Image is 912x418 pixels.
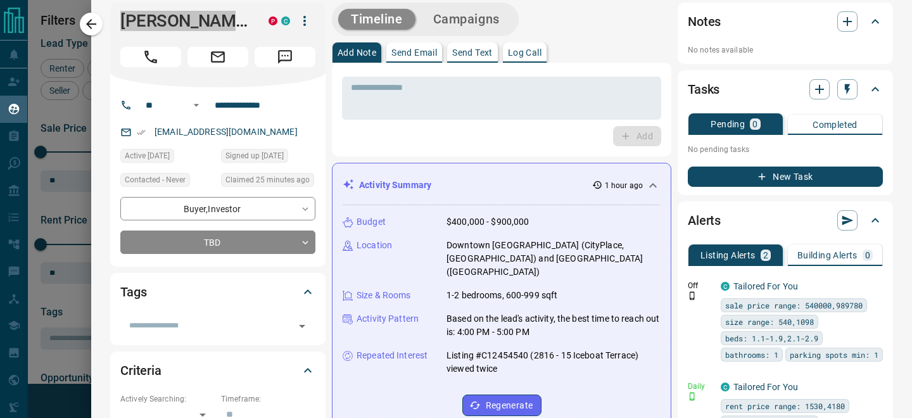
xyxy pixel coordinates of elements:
[120,197,315,220] div: Buyer , Investor
[446,215,529,229] p: $400,000 - $900,000
[797,251,858,260] p: Building Alerts
[688,392,697,401] svg: Push Notification Only
[221,149,315,167] div: Sun Dec 03 2017
[688,79,719,99] h2: Tasks
[359,179,431,192] p: Activity Summary
[137,128,146,137] svg: Email Verified
[357,349,427,362] p: Repeated Interest
[688,11,721,32] h2: Notes
[711,120,745,129] p: Pending
[338,48,376,57] p: Add Note
[688,140,883,159] p: No pending tasks
[446,289,557,302] p: 1-2 bedrooms, 600-999 sqft
[255,47,315,67] span: Message
[733,281,798,291] a: Tailored For You
[725,400,845,412] span: rent price range: 1530,4180
[120,282,146,302] h2: Tags
[446,239,661,279] p: Downtown [GEOGRAPHIC_DATA] (CityPlace, [GEOGRAPHIC_DATA]) and [GEOGRAPHIC_DATA] ([GEOGRAPHIC_DATA])
[508,48,541,57] p: Log Call
[225,149,284,162] span: Signed up [DATE]
[725,332,818,345] span: beds: 1.1-1.9,2.1-2.9
[120,360,161,381] h2: Criteria
[225,174,310,186] span: Claimed 25 minutes ago
[721,383,730,391] div: condos.ca
[357,312,419,326] p: Activity Pattern
[120,355,315,386] div: Criteria
[120,277,315,307] div: Tags
[763,251,768,260] p: 2
[813,120,858,129] p: Completed
[446,312,661,339] p: Based on the lead's activity, the best time to reach out is: 4:00 PM - 5:00 PM
[155,127,298,137] a: [EMAIL_ADDRESS][DOMAIN_NAME]
[120,149,215,167] div: Fri Oct 10 2025
[357,215,386,229] p: Budget
[120,47,181,67] span: Call
[733,382,798,392] a: Tailored For You
[700,251,756,260] p: Listing Alerts
[446,349,661,376] p: Listing #C12454540 (2816 - 15 Iceboat Terrace) viewed twice
[725,315,814,328] span: size range: 540,1098
[721,282,730,291] div: condos.ca
[125,174,186,186] span: Contacted - Never
[688,381,713,392] p: Daily
[221,173,315,191] div: Tue Oct 14 2025
[189,98,204,113] button: Open
[452,48,493,57] p: Send Text
[462,395,541,416] button: Regenerate
[688,44,883,56] p: No notes available
[688,167,883,187] button: New Task
[391,48,437,57] p: Send Email
[725,348,778,361] span: bathrooms: 1
[125,149,170,162] span: Active [DATE]
[269,16,277,25] div: property.ca
[725,299,863,312] span: sale price range: 540000,989780
[752,120,757,129] p: 0
[281,16,290,25] div: condos.ca
[120,11,250,31] h1: [PERSON_NAME]
[865,251,870,260] p: 0
[605,180,643,191] p: 1 hour ago
[421,9,512,30] button: Campaigns
[120,231,315,254] div: TBD
[293,317,311,335] button: Open
[357,239,392,252] p: Location
[790,348,878,361] span: parking spots min: 1
[688,6,883,37] div: Notes
[688,280,713,291] p: Off
[688,74,883,104] div: Tasks
[338,9,415,30] button: Timeline
[688,210,721,231] h2: Alerts
[688,291,697,300] svg: Push Notification Only
[187,47,248,67] span: Email
[343,174,661,197] div: Activity Summary1 hour ago
[221,393,315,405] p: Timeframe:
[688,205,883,236] div: Alerts
[357,289,411,302] p: Size & Rooms
[120,393,215,405] p: Actively Searching:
